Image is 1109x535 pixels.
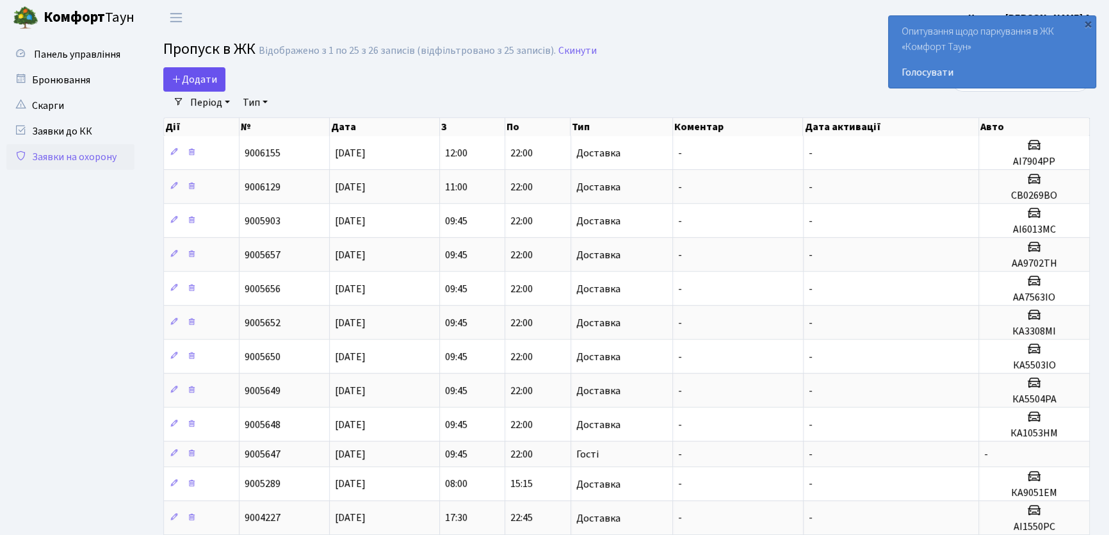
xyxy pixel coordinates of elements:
span: - [678,350,682,364]
span: - [678,384,682,398]
h5: АА7563ІО [984,292,1084,304]
span: Доставка [576,182,620,192]
span: 15:15 [510,477,533,491]
span: [DATE] [335,384,366,398]
span: 9005657 [245,248,280,262]
span: - [678,180,682,194]
span: 22:00 [510,418,533,432]
span: - [678,511,682,525]
span: Додати [172,72,217,86]
span: Доставка [576,250,620,260]
span: 09:45 [445,350,467,364]
span: - [678,146,682,160]
span: - [678,418,682,432]
img: logo.png [13,5,38,31]
span: 9005903 [245,214,280,228]
span: - [678,447,682,461]
span: [DATE] [335,447,366,461]
span: - [809,477,813,491]
span: 22:00 [510,214,533,228]
span: Доставка [576,148,620,158]
span: [DATE] [335,418,366,432]
span: - [809,384,813,398]
span: 22:00 [510,316,533,330]
span: Таун [44,7,134,29]
div: Відображено з 1 по 25 з 26 записів (відфільтровано з 25 записів). [259,45,556,57]
span: - [809,180,813,194]
span: 09:45 [445,316,467,330]
h5: КА5504РА [984,393,1084,406]
span: 22:00 [510,384,533,398]
span: 9005652 [245,316,280,330]
th: Коментар [673,118,804,136]
span: 12:00 [445,146,467,160]
div: × [1081,17,1094,30]
span: [DATE] [335,511,366,525]
button: Переключити навігацію [160,7,192,28]
span: [DATE] [335,316,366,330]
th: Дії [164,118,239,136]
th: Дата [330,118,440,136]
span: 22:00 [510,146,533,160]
span: 22:00 [510,447,533,461]
h5: СВ0269ВО [984,190,1084,202]
a: Голосувати [902,65,1083,80]
span: 09:45 [445,214,467,228]
th: № [239,118,330,136]
span: 9004227 [245,511,280,525]
span: [DATE] [335,146,366,160]
span: 9006129 [245,180,280,194]
span: 09:45 [445,384,467,398]
span: [DATE] [335,214,366,228]
span: 22:00 [510,350,533,364]
span: - [809,282,813,296]
span: 11:00 [445,180,467,194]
a: Бронювання [6,67,134,93]
span: - [809,447,813,461]
span: - [678,214,682,228]
th: Дата активації [803,118,979,136]
h5: КА5503ІО [984,359,1084,372]
span: Гості [576,449,599,459]
span: - [809,350,813,364]
span: - [809,316,813,330]
h5: АІ7904РР [984,156,1084,168]
span: [DATE] [335,350,366,364]
h5: КА1053НМ [984,427,1084,440]
span: 09:45 [445,447,467,461]
h5: АІ1550РС [984,521,1084,533]
a: Тип [238,92,273,113]
span: [DATE] [335,477,366,491]
th: Тип [571,118,672,136]
span: Доставка [576,479,620,490]
b: Комфорт [44,7,105,28]
span: 9005656 [245,282,280,296]
span: 17:30 [445,511,467,525]
a: Цитрус [PERSON_NAME] А. [968,10,1094,26]
a: Період [185,92,235,113]
h5: АА9702ТН [984,258,1084,270]
span: 09:45 [445,282,467,296]
th: Авто [979,118,1090,136]
span: Доставка [576,284,620,294]
span: - [809,511,813,525]
span: - [678,282,682,296]
span: 9006155 [245,146,280,160]
a: Заявки на охорону [6,144,134,170]
span: 22:00 [510,282,533,296]
span: 9005648 [245,418,280,432]
span: Доставка [576,318,620,328]
span: - [678,477,682,491]
a: Панель управління [6,42,134,67]
span: [DATE] [335,282,366,296]
b: Цитрус [PERSON_NAME] А. [968,11,1094,25]
span: 22:00 [510,248,533,262]
span: - [809,214,813,228]
h5: КА9051ЕМ [984,487,1084,499]
a: Скинути [558,45,597,57]
span: 22:00 [510,180,533,194]
th: По [505,118,571,136]
span: - [678,316,682,330]
h5: КА3308МІ [984,325,1084,338]
span: 22:45 [510,511,533,525]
